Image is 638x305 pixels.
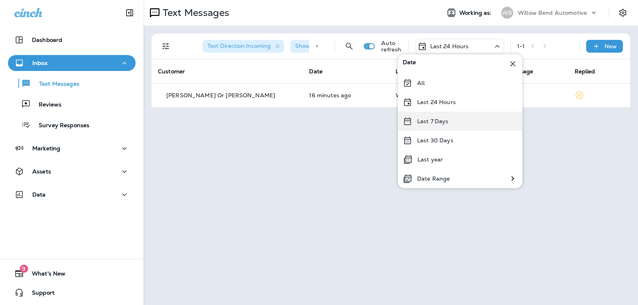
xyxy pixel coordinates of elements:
p: Text Messages [31,81,79,88]
button: Dashboard [8,32,136,48]
p: [PERSON_NAME] Or [PERSON_NAME] [166,92,275,98]
span: Show Start/Stop/Unsubscribe : true [295,42,391,49]
span: Location [396,68,419,75]
button: Search Messages [341,38,357,54]
span: Willow Bend Automotive [396,92,465,99]
p: Last 7 Days [417,118,449,124]
p: Dashboard [32,37,62,43]
button: Text Messages [8,75,136,92]
span: Text Direction : Incoming [207,42,271,49]
p: Last year [417,156,443,163]
p: New [605,43,617,49]
p: Last 24 Hours [417,99,456,105]
p: Data [32,191,46,198]
p: Willow Bend Automotive [518,10,587,16]
p: Survey Responses [31,122,89,130]
p: Oct 8, 2025 01:23 PM [309,92,382,98]
button: Marketing [8,140,136,156]
span: Date [309,68,323,75]
p: Auto refresh [381,40,402,53]
p: All [417,80,425,86]
button: Filters [158,38,174,54]
button: Assets [8,163,136,179]
span: Working as: [459,10,493,16]
div: Text Direction:Incoming [203,40,284,53]
span: Support [24,289,55,299]
p: Date Range [417,175,450,182]
button: Support [8,285,136,301]
button: Survey Responses [8,116,136,133]
div: WB [501,7,513,19]
div: Yes [509,92,561,98]
div: 1 - 1 [517,43,525,49]
p: Assets [32,168,51,175]
div: Show Start/Stop/Unsubscribe:true [290,40,404,53]
p: Text Messages [159,7,229,19]
p: Reviews [31,101,61,109]
button: Data [8,187,136,203]
button: Inbox [8,55,136,71]
span: Customer [158,68,185,75]
span: Replied [575,68,595,75]
span: What's New [24,270,65,280]
button: Reviews [8,96,136,112]
p: Last 30 Days [417,137,453,144]
span: Date [403,59,416,69]
p: Inbox [32,60,47,66]
button: Settings [616,6,630,20]
p: Marketing [32,145,60,152]
p: Last 24 Hours [430,43,469,49]
span: 9 [20,265,28,273]
button: Collapse Sidebar [118,5,141,21]
button: 9What's New [8,266,136,281]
